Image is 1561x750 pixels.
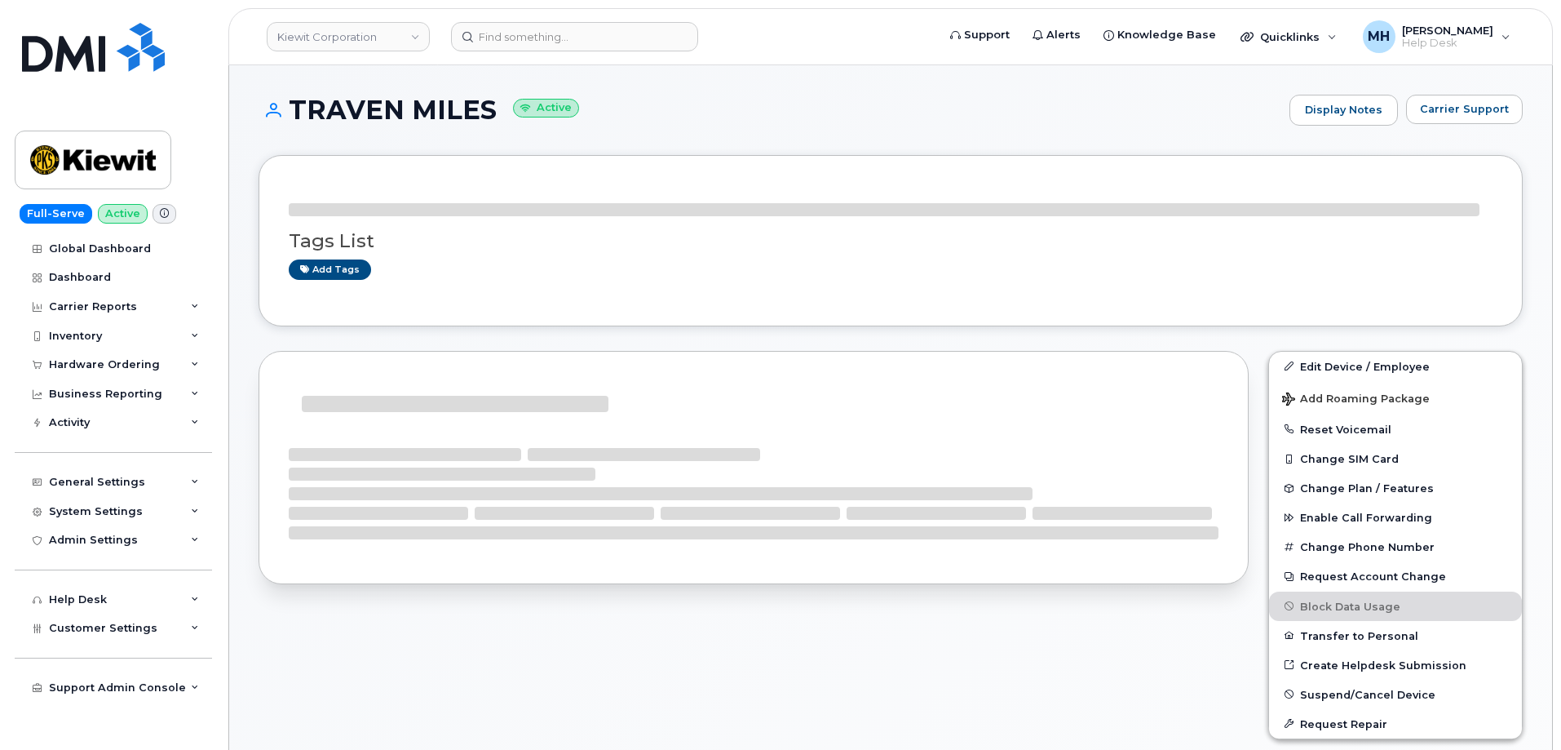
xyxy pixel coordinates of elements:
[1300,688,1435,700] span: Suspend/Cancel Device
[1269,532,1522,561] button: Change Phone Number
[1269,650,1522,680] a: Create Helpdesk Submission
[1289,95,1398,126] a: Display Notes
[1406,95,1523,124] button: Carrier Support
[289,231,1492,251] h3: Tags List
[1420,101,1509,117] span: Carrier Support
[1269,503,1522,532] button: Enable Call Forwarding
[1269,415,1522,444] button: Reset Voicemail
[1269,381,1522,415] button: Add Roaming Package
[289,260,371,280] a: Add tags
[1282,393,1430,408] span: Add Roaming Package
[1300,512,1432,524] span: Enable Call Forwarding
[259,95,1281,124] h1: TRAVEN MILES
[1269,680,1522,709] button: Suspend/Cancel Device
[1300,482,1434,495] span: Change Plan / Features
[513,99,579,118] small: Active
[1269,561,1522,591] button: Request Account Change
[1269,592,1522,621] button: Block Data Usage
[1269,621,1522,650] button: Transfer to Personal
[1269,352,1522,381] a: Edit Device / Employee
[1269,444,1522,473] button: Change SIM Card
[1269,709,1522,739] button: Request Repair
[1269,473,1522,503] button: Change Plan / Features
